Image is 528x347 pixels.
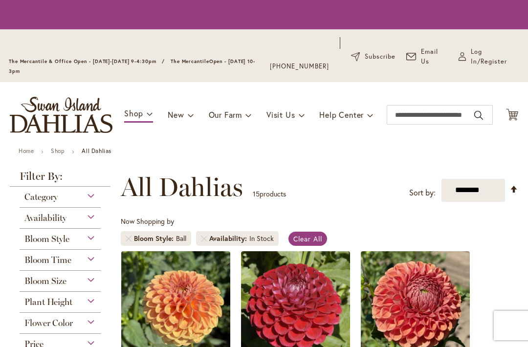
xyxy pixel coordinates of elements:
a: Email Us [406,47,448,66]
strong: All Dahlias [82,147,111,154]
span: Shop [124,108,143,118]
span: Availability [209,234,249,243]
span: Category [24,192,58,202]
a: [PHONE_NUMBER] [270,62,329,71]
span: Bloom Style [24,234,69,244]
span: The Mercantile & Office Open - [DATE]-[DATE] 9-4:30pm / The Mercantile [9,58,209,65]
span: Email Us [421,47,448,66]
a: Remove Bloom Style Ball [126,236,132,241]
a: Clear All [288,232,327,246]
span: All Dahlias [121,173,243,202]
span: New [168,109,184,120]
label: Sort by: [409,184,436,202]
a: Remove Availability In Stock [201,236,207,241]
strong: Filter By: [10,171,110,187]
a: Shop [51,147,65,154]
a: Log In/Register [459,47,519,66]
span: Subscribe [365,52,396,62]
div: Ball [176,234,186,243]
a: Home [19,147,34,154]
span: Now Shopping by [121,217,174,226]
span: Clear All [293,234,322,243]
span: Bloom Time [24,255,71,265]
span: Flower Color [24,318,73,328]
div: In Stock [249,234,274,243]
span: Our Farm [209,109,242,120]
span: 15 [253,189,260,198]
span: Plant Height [24,297,72,307]
button: Search [474,108,483,123]
a: store logo [10,97,112,133]
p: products [253,186,286,202]
span: Bloom Size [24,276,66,286]
span: Visit Us [266,109,295,120]
span: Help Center [319,109,364,120]
span: Log In/Register [471,47,519,66]
a: Subscribe [351,52,396,62]
span: Bloom Style [134,234,176,243]
span: Availability [24,213,66,223]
